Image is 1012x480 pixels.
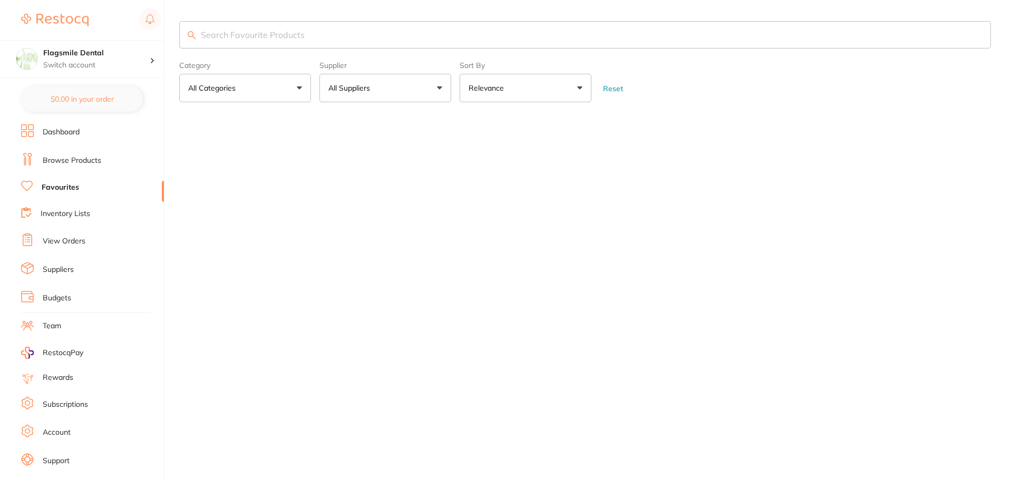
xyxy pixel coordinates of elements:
span: RestocqPay [43,348,83,358]
p: Relevance [469,83,508,93]
a: Browse Products [43,155,101,166]
a: Restocq Logo [21,8,89,32]
button: Relevance [460,74,591,102]
button: $0.00 in your order [21,86,143,112]
a: Rewards [43,373,73,383]
a: Team [43,321,61,331]
h4: Flagsmile Dental [43,48,150,58]
button: All Categories [179,74,311,102]
button: Reset [600,84,626,93]
a: Budgets [43,293,71,303]
label: Sort By [460,61,591,70]
p: All Categories [188,83,240,93]
a: Suppliers [43,265,74,275]
a: Account [43,427,71,438]
input: Search Favourite Products [179,21,991,48]
img: Flagsmile Dental [16,48,37,70]
a: RestocqPay [21,347,83,359]
img: RestocqPay [21,347,34,359]
label: Category [179,61,311,70]
a: Favourites [42,182,79,193]
a: Inventory Lists [41,209,90,219]
a: Subscriptions [43,399,88,410]
button: All Suppliers [319,74,451,102]
p: All Suppliers [328,83,374,93]
a: Support [43,456,70,466]
a: Dashboard [43,127,80,138]
img: Restocq Logo [21,14,89,26]
a: View Orders [43,236,85,247]
label: Supplier [319,61,451,70]
p: Switch account [43,60,150,71]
